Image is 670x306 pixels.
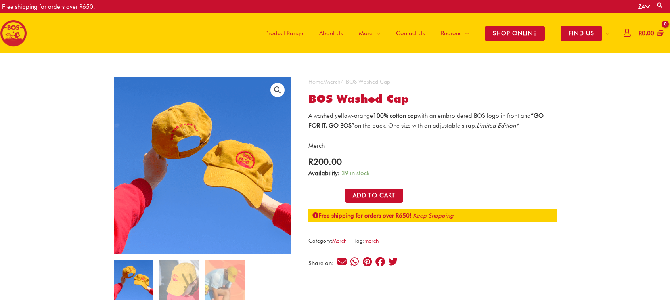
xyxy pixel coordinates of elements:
[433,13,477,53] a: Regions
[257,13,311,53] a: Product Range
[308,260,337,266] div: Share on:
[485,26,545,41] span: SHOP ONLINE
[308,236,347,246] span: Category:
[308,141,557,151] p: Merch
[251,13,618,53] nav: Site Navigation
[387,256,398,267] div: Share on twitter
[332,237,347,244] a: Merch
[362,256,373,267] div: Share on pinterest
[396,21,425,45] span: Contact Us
[345,189,403,203] button: Add to Cart
[270,83,285,97] a: View full-screen image gallery
[291,77,468,254] img: bos cooler bag
[308,156,342,167] bdi: 200.00
[639,30,654,37] bdi: 0.00
[375,256,385,267] div: Share on facebook
[364,237,379,244] a: merch
[639,30,642,37] span: R
[337,256,347,267] div: Share on email
[349,256,360,267] div: Share on whatsapp
[319,21,343,45] span: About Us
[656,2,664,9] a: Search button
[354,236,379,246] span: Tag:
[561,26,602,41] span: FIND US
[388,13,433,53] a: Contact Us
[308,112,544,129] span: A washed yellow-orange with an embroidered BOS logo in front and on the back. One size with an ad...
[312,212,412,219] strong: Free shipping for orders over R650!
[311,13,351,53] a: About Us
[114,77,291,254] img: bos cap
[308,78,323,85] a: Home
[159,260,199,300] img: bos cooler bag
[308,170,340,177] span: Availability:
[441,21,461,45] span: Regions
[324,189,339,203] input: Product quantity
[325,78,341,85] a: Merch
[477,122,518,129] em: Limited Edition*
[341,170,369,177] span: 39 in stock
[413,212,454,219] a: Keep Shopping
[114,260,153,300] img: bos cap
[638,3,650,10] a: ZA
[373,112,417,119] strong: 100% cotton cap
[205,260,245,300] img: bos cooler bag
[308,156,313,167] span: R
[308,77,557,87] nav: Breadcrumb
[308,92,557,106] h1: BOS Washed Cap
[265,21,303,45] span: Product Range
[477,13,553,53] a: SHOP ONLINE
[351,13,388,53] a: More
[637,25,664,42] a: View Shopping Cart, empty
[359,21,373,45] span: More
[308,112,544,129] strong: “GO FOR IT, GO BOS”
